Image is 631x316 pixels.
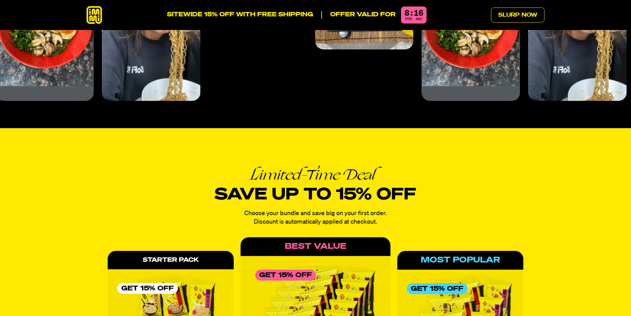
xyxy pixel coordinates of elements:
div: 16 [414,9,423,17]
a: Slurp Now [491,7,544,22]
span: min [405,17,412,21]
div: 8 [404,9,409,17]
em: Limited-Time Deal [215,166,416,183]
p: SITEWIDE 15% OFF WITH FREE SHIPPING [167,11,313,19]
div: Most Popular [397,251,523,269]
div: Starter Pack [108,251,234,269]
div: Best Value [241,237,390,256]
div: : [411,9,412,17]
div: Get 15% Off [407,283,467,294]
p: Choose your bundle and save big on your first order. Discount is automatically applied at checkout. [215,209,416,226]
div: Get 15% Off [255,270,316,281]
h2: Save up to 15% off [215,166,416,205]
span: sec [416,17,422,21]
p: Offer valid for [321,11,396,19]
div: Get 15% Off [117,283,178,294]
